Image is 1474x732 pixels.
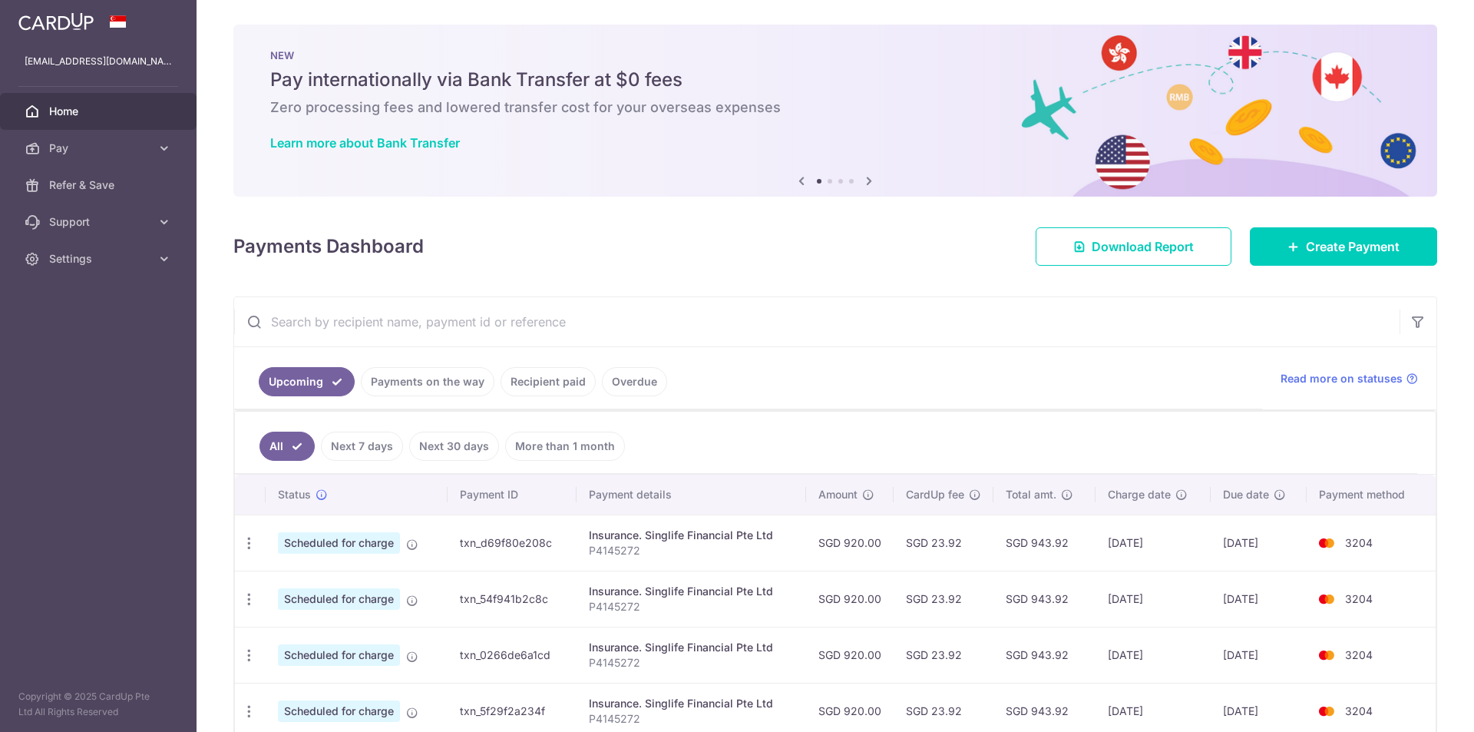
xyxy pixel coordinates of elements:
p: P4145272 [589,655,795,671]
h4: Payments Dashboard [233,233,424,260]
a: More than 1 month [505,432,625,461]
td: [DATE] [1211,571,1307,627]
span: Home [49,104,150,119]
a: Learn more about Bank Transfer [270,135,460,151]
span: Refer & Save [49,177,150,193]
span: 3204 [1345,648,1373,661]
div: Insurance. Singlife Financial Pte Ltd [589,584,795,599]
a: Read more on statuses [1281,371,1418,386]
h6: Zero processing fees and lowered transfer cost for your overseas expenses [270,98,1400,117]
td: [DATE] [1211,627,1307,683]
span: Amount [818,487,858,502]
p: NEW [270,49,1400,61]
td: SGD 920.00 [806,627,894,683]
span: Scheduled for charge [278,588,400,610]
a: Download Report [1036,227,1231,266]
td: [DATE] [1096,571,1211,627]
td: txn_d69f80e208c [448,515,577,571]
span: Pay [49,141,150,156]
img: Bank Card [1311,534,1342,552]
a: All [259,432,315,461]
span: Scheduled for charge [278,644,400,666]
img: CardUp [18,12,94,31]
td: SGD 920.00 [806,571,894,627]
img: Bank Card [1311,702,1342,720]
p: P4145272 [589,599,795,614]
p: [EMAIL_ADDRESS][DOMAIN_NAME] [25,54,172,69]
span: 3204 [1345,536,1373,549]
a: Recipient paid [501,367,596,396]
a: Upcoming [259,367,355,396]
span: Status [278,487,311,502]
a: Create Payment [1250,227,1437,266]
span: Charge date [1108,487,1171,502]
span: Due date [1223,487,1269,502]
h5: Pay internationally via Bank Transfer at $0 fees [270,68,1400,92]
p: P4145272 [589,543,795,558]
input: Search by recipient name, payment id or reference [234,297,1400,346]
td: txn_0266de6a1cd [448,627,577,683]
td: [DATE] [1211,515,1307,571]
td: txn_54f941b2c8c [448,571,577,627]
td: [DATE] [1096,627,1211,683]
span: Read more on statuses [1281,371,1403,386]
span: Total amt. [1006,487,1056,502]
div: Insurance. Singlife Financial Pte Ltd [589,696,795,711]
span: 3204 [1345,592,1373,605]
span: Create Payment [1306,237,1400,256]
div: Insurance. Singlife Financial Pte Ltd [589,528,795,543]
th: Payment method [1307,475,1436,515]
span: Support [49,214,150,230]
td: SGD 920.00 [806,515,894,571]
span: CardUp fee [906,487,964,502]
td: SGD 23.92 [894,627,993,683]
img: Bank transfer banner [233,25,1437,197]
a: Payments on the way [361,367,494,396]
td: SGD 23.92 [894,571,993,627]
td: SGD 943.92 [993,515,1095,571]
span: Settings [49,251,150,267]
th: Payment ID [448,475,577,515]
th: Payment details [577,475,807,515]
img: Bank Card [1311,590,1342,608]
span: Download Report [1092,237,1194,256]
p: P4145272 [589,711,795,727]
span: Scheduled for charge [278,532,400,554]
a: Overdue [602,367,667,396]
td: SGD 943.92 [993,627,1095,683]
img: Bank Card [1311,646,1342,664]
span: Scheduled for charge [278,701,400,722]
div: Insurance. Singlife Financial Pte Ltd [589,640,795,655]
td: [DATE] [1096,515,1211,571]
span: 3204 [1345,704,1373,717]
a: Next 30 days [409,432,499,461]
td: SGD 23.92 [894,515,993,571]
td: SGD 943.92 [993,571,1095,627]
a: Next 7 days [321,432,403,461]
